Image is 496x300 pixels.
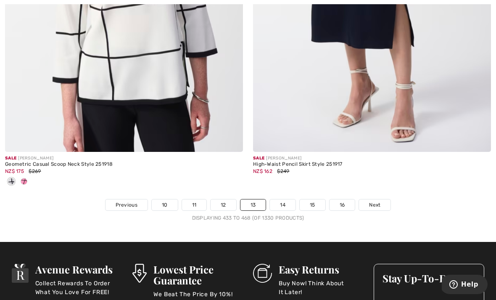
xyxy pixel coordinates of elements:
[5,168,24,174] span: NZ$ 175
[240,199,266,210] a: 13
[18,175,30,189] div: Bubble gum/black
[5,156,16,161] span: Sale
[300,199,325,210] a: 15
[35,264,122,275] h3: Avenue Rewards
[253,156,264,161] span: Sale
[153,264,243,286] h3: Lowest Price Guarantee
[279,279,364,296] p: Buy Now! Think About It Later!
[253,168,272,174] span: NZ$ 162
[211,199,236,210] a: 12
[182,199,207,210] a: 11
[5,175,18,189] div: Vanilla/Black
[5,155,243,162] div: [PERSON_NAME]
[29,168,41,174] span: $269
[253,155,491,162] div: [PERSON_NAME]
[116,201,137,209] span: Previous
[35,279,122,296] p: Collect Rewards To Order What You Love For FREE!
[253,264,272,283] img: Easy Returns
[330,199,355,210] a: 16
[12,264,29,283] img: Avenue Rewards
[383,273,475,284] h3: Stay Up-To-Date
[277,168,289,174] span: $249
[132,264,147,283] img: Lowest Price Guarantee
[442,275,488,296] iframe: Opens a widget where you can find more information
[279,264,364,275] h3: Easy Returns
[253,162,491,167] div: High-Waist Pencil Skirt Style 251917
[5,162,243,167] div: Geometric Casual Scoop Neck Style 251918
[369,201,380,209] span: Next
[359,199,390,210] a: Next
[106,199,148,210] a: Previous
[270,199,295,210] a: 14
[152,199,178,210] a: 10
